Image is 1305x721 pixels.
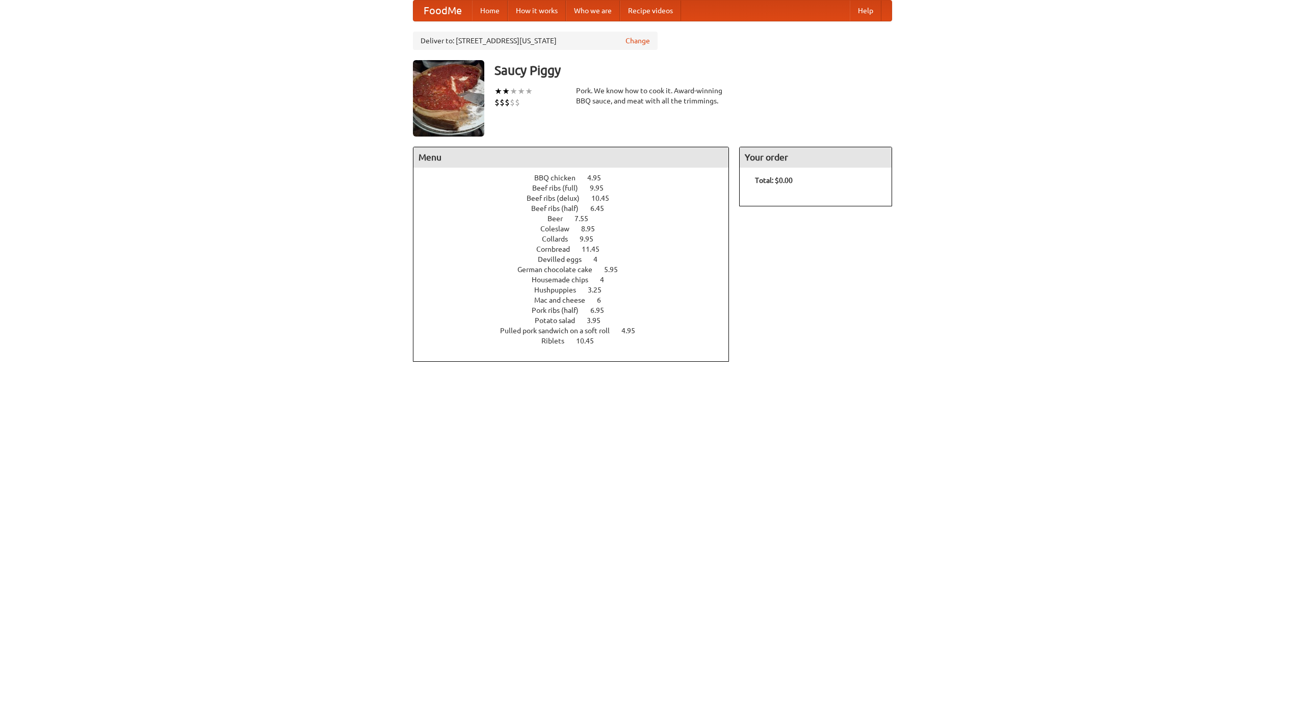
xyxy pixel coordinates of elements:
span: Collards [542,235,578,243]
li: $ [515,97,520,108]
h3: Saucy Piggy [494,60,892,81]
span: 6.45 [590,204,614,212]
a: FoodMe [413,1,472,21]
a: How it works [508,1,566,21]
a: Pulled pork sandwich on a soft roll 4.95 [500,327,654,335]
span: 4.95 [621,327,645,335]
a: Riblets 10.45 [541,337,613,345]
a: Beer 7.55 [547,215,607,223]
span: 7.55 [575,215,598,223]
span: Cornbread [536,245,580,253]
a: Potato salad 3.95 [535,316,619,325]
li: $ [494,97,500,108]
a: Pork ribs (half) 6.95 [532,306,623,314]
a: Who we are [566,1,620,21]
a: Coleslaw 8.95 [540,225,614,233]
a: Hushpuppies 3.25 [534,286,620,294]
span: 3.95 [587,316,611,325]
li: ★ [525,86,533,97]
b: Total: $0.00 [755,176,793,184]
li: $ [510,97,515,108]
span: 10.45 [591,194,619,202]
span: Riblets [541,337,575,345]
span: 9.95 [590,184,614,192]
a: Devilled eggs 4 [538,255,616,263]
span: Hushpuppies [534,286,586,294]
a: German chocolate cake 5.95 [517,265,637,274]
span: 9.95 [580,235,604,243]
a: Home [472,1,508,21]
h4: Your order [740,147,892,168]
span: Beef ribs (delux) [527,194,590,202]
span: 10.45 [576,337,604,345]
li: ★ [494,86,502,97]
span: German chocolate cake [517,265,603,274]
span: 6.95 [590,306,614,314]
a: Recipe videos [620,1,681,21]
a: Housemade chips 4 [532,276,623,284]
div: Deliver to: [STREET_ADDRESS][US_STATE] [413,32,658,50]
li: ★ [502,86,510,97]
span: Pork ribs (half) [532,306,589,314]
span: BBQ chicken [534,174,586,182]
div: Pork. We know how to cook it. Award-winning BBQ sauce, and meat with all the trimmings. [576,86,729,106]
span: 4.95 [587,174,611,182]
span: 3.25 [588,286,612,294]
a: Mac and cheese 6 [534,296,620,304]
a: Collards 9.95 [542,235,612,243]
a: Beef ribs (full) 9.95 [532,184,622,192]
h4: Menu [413,147,728,168]
span: 6 [597,296,611,304]
span: Beer [547,215,573,223]
li: $ [500,97,505,108]
li: ★ [517,86,525,97]
span: 4 [600,276,614,284]
li: $ [505,97,510,108]
a: BBQ chicken 4.95 [534,174,620,182]
a: Change [625,36,650,46]
span: Devilled eggs [538,255,592,263]
a: Cornbread 11.45 [536,245,618,253]
a: Beef ribs (delux) 10.45 [527,194,628,202]
span: Potato salad [535,316,585,325]
li: ★ [510,86,517,97]
a: Help [850,1,881,21]
span: Mac and cheese [534,296,595,304]
span: 5.95 [604,265,628,274]
span: 11.45 [582,245,610,253]
span: Pulled pork sandwich on a soft roll [500,327,620,335]
span: Coleslaw [540,225,580,233]
a: Beef ribs (half) 6.45 [531,204,623,212]
span: 4 [593,255,608,263]
img: angular.jpg [413,60,484,137]
span: Beef ribs (half) [531,204,589,212]
span: 8.95 [581,225,605,233]
span: Beef ribs (full) [532,184,588,192]
span: Housemade chips [532,276,598,284]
